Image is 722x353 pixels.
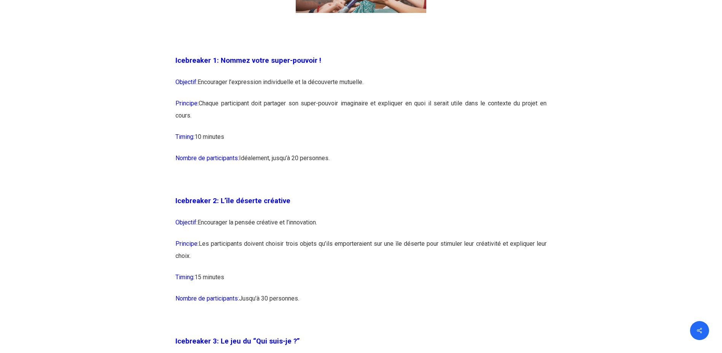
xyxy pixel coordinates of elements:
p: Encourager la pensée créative et l’innovation. [175,216,547,238]
span: Principe: [175,100,199,107]
p: 10 minutes [175,131,547,152]
p: Idéalement, jusqu’à 20 personnes. [175,152,547,173]
span: Icebreaker 2: L’île déserte créative [175,197,290,205]
span: Icebreaker 3: Le jeu du “Qui suis-je ?” [175,337,300,345]
span: Nombre de participants: [175,295,239,302]
span: Objectif: [175,219,198,226]
span: Nombre de participants: [175,154,239,162]
p: Chaque participant doit partager son super-pouvoir imaginaire et expliquer en quoi il serait util... [175,97,547,131]
span: Principe: [175,240,199,247]
p: Jusqu’à 30 personnes. [175,293,547,314]
span: Objectif: [175,78,198,86]
span: Icebreaker 1: Nommez votre super-pouvoir ! [175,56,321,65]
p: Encourager l’expression individuelle et la découverte mutuelle. [175,76,547,97]
span: Timing: [175,273,194,281]
p: 15 minutes [175,271,547,293]
p: Les participants doivent choisir trois objets qu’ils emporteraient sur une île déserte pour stimu... [175,238,547,271]
span: Timing: [175,133,194,140]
